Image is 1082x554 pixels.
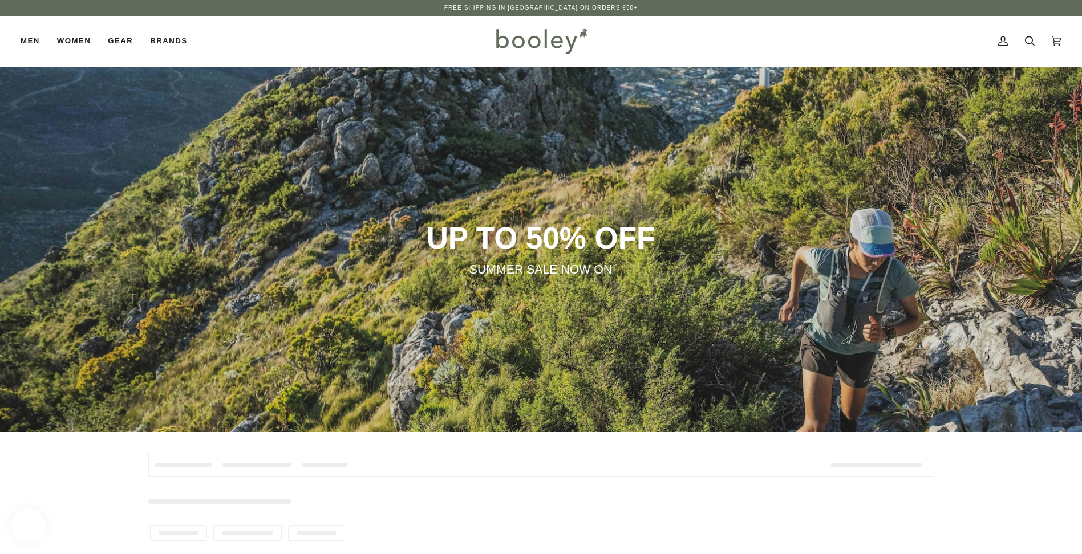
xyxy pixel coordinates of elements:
[491,25,591,58] img: Booley
[214,262,867,278] p: SUMMER SALE NOW ON
[108,35,133,47] span: Gear
[48,16,99,66] a: Women
[214,219,867,257] p: UP TO 50% OFF
[141,16,196,66] a: Brands
[21,16,48,66] a: Men
[21,35,40,47] span: Men
[150,35,187,47] span: Brands
[99,16,141,66] a: Gear
[444,3,638,13] p: Free Shipping in [GEOGRAPHIC_DATA] on Orders €50+
[57,35,91,47] span: Women
[11,508,46,543] iframe: Button to open loyalty program pop-up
